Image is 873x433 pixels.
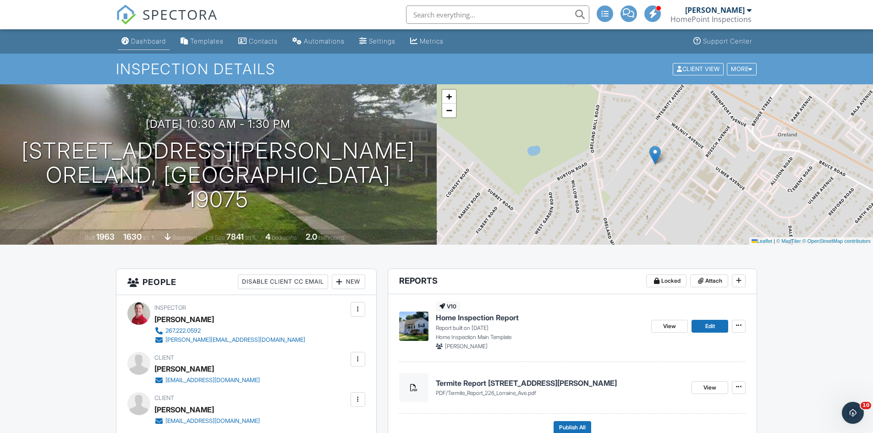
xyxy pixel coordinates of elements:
[442,90,456,104] a: Zoom in
[143,5,218,24] span: SPECTORA
[154,326,305,335] a: 267.222.0592
[154,354,174,361] span: Client
[131,37,166,45] div: Dashboard
[332,274,365,289] div: New
[245,234,257,241] span: sq.ft.
[154,395,174,401] span: Client
[154,335,305,345] a: [PERSON_NAME][EMAIL_ADDRESS][DOMAIN_NAME]
[85,234,95,241] span: Built
[861,402,871,409] span: 10
[318,234,345,241] span: bathrooms
[116,61,758,77] h1: Inspection Details
[154,312,214,326] div: [PERSON_NAME]
[776,238,801,244] a: © MapTiler
[154,417,260,426] a: [EMAIL_ADDRESS][DOMAIN_NAME]
[289,33,348,50] a: Automations (Advanced)
[649,146,661,164] img: Marker
[802,238,871,244] a: © OpenStreetMap contributors
[118,33,170,50] a: Dashboard
[249,37,278,45] div: Contacts
[304,37,345,45] div: Automations
[369,37,395,45] div: Settings
[172,234,197,241] span: basement
[446,104,452,116] span: −
[685,5,745,15] div: [PERSON_NAME]
[154,362,214,376] div: [PERSON_NAME]
[774,238,775,244] span: |
[842,402,864,424] iframe: Intercom live chat
[690,33,756,50] a: Support Center
[15,139,422,211] h1: [STREET_ADDRESS][PERSON_NAME] Oreland, [GEOGRAPHIC_DATA] 19075
[406,5,589,24] input: Search everything...
[272,234,297,241] span: bedrooms
[165,336,305,344] div: [PERSON_NAME][EMAIL_ADDRESS][DOMAIN_NAME]
[446,91,452,102] span: +
[442,104,456,117] a: Zoom out
[752,238,772,244] a: Leaflet
[703,37,752,45] div: Support Center
[673,63,724,75] div: Client View
[406,33,447,50] a: Metrics
[177,33,227,50] a: Templates
[96,232,115,241] div: 1963
[116,269,376,295] h3: People
[154,376,260,385] a: [EMAIL_ADDRESS][DOMAIN_NAME]
[116,5,136,25] img: The Best Home Inspection Software - Spectora
[238,274,328,289] div: Disable Client CC Email
[235,33,281,50] a: Contacts
[265,232,270,241] div: 4
[165,377,260,384] div: [EMAIL_ADDRESS][DOMAIN_NAME]
[727,63,757,75] div: More
[154,304,186,311] span: Inspector
[165,417,260,425] div: [EMAIL_ADDRESS][DOMAIN_NAME]
[146,118,291,130] h3: [DATE] 10:30 am - 1:30 pm
[420,37,444,45] div: Metrics
[116,12,218,32] a: SPECTORA
[226,232,244,241] div: 7841
[165,327,201,334] div: 267.222.0592
[154,403,214,417] div: [PERSON_NAME]
[206,234,225,241] span: Lot Size
[356,33,399,50] a: Settings
[190,37,224,45] div: Templates
[143,234,156,241] span: sq. ft.
[123,232,142,241] div: 1630
[306,232,317,241] div: 2.0
[670,15,752,24] div: HomePoint Inspections
[672,65,726,72] a: Client View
